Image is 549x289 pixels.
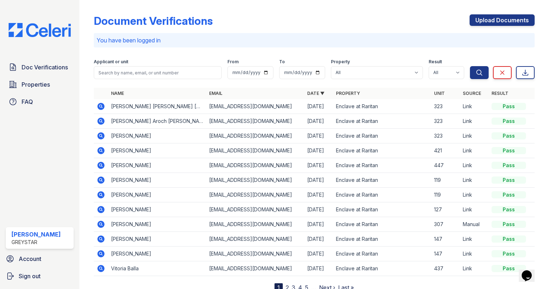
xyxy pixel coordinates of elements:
td: [PERSON_NAME] Aroch [PERSON_NAME] [108,114,206,129]
td: [DATE] [304,202,333,217]
td: [PERSON_NAME] [108,188,206,202]
td: Enclave at Raritan [333,114,431,129]
td: 127 [431,202,460,217]
a: Properties [6,77,74,92]
img: CE_Logo_Blue-a8612792a0a2168367f1c8372b55b34899dd931a85d93a1a3d3e32e68fde9ad4.png [3,23,77,37]
td: Enclave at Raritan [333,217,431,232]
a: Name [111,91,124,96]
td: [EMAIL_ADDRESS][DOMAIN_NAME] [206,202,304,217]
td: Link [460,261,489,276]
input: Search by name, email, or unit number [94,66,222,79]
td: 447 [431,158,460,173]
td: Enclave at Raritan [333,158,431,173]
label: Applicant or unit [94,59,128,65]
td: [EMAIL_ADDRESS][DOMAIN_NAME] [206,247,304,261]
td: Link [460,232,489,247]
div: Pass [492,147,526,154]
td: [DATE] [304,247,333,261]
td: [EMAIL_ADDRESS][DOMAIN_NAME] [206,158,304,173]
td: Enclave at Raritan [333,99,431,114]
div: Pass [492,235,526,243]
td: Enclave at Raritan [333,173,431,188]
td: Enclave at Raritan [333,202,431,217]
td: Link [460,99,489,114]
td: [PERSON_NAME] [108,173,206,188]
div: Pass [492,250,526,257]
td: [DATE] [304,114,333,129]
td: 323 [431,129,460,143]
td: [DATE] [304,143,333,158]
div: Pass [492,132,526,139]
div: Pass [492,206,526,213]
div: Document Verifications [94,14,213,27]
td: Link [460,188,489,202]
span: Account [19,254,41,263]
td: 323 [431,114,460,129]
td: 119 [431,173,460,188]
a: Property [336,91,360,96]
td: 307 [431,217,460,232]
td: [PERSON_NAME] [108,129,206,143]
td: Link [460,247,489,261]
td: [EMAIL_ADDRESS][DOMAIN_NAME] [206,129,304,143]
td: Vitoria Balla [108,261,206,276]
div: Pass [492,176,526,184]
td: [DATE] [304,232,333,247]
td: [EMAIL_ADDRESS][DOMAIN_NAME] [206,143,304,158]
td: 119 [431,188,460,202]
span: Sign out [19,272,41,280]
a: Result [492,91,508,96]
td: [EMAIL_ADDRESS][DOMAIN_NAME] [206,173,304,188]
td: 323 [431,99,460,114]
label: To [279,59,285,65]
td: [EMAIL_ADDRESS][DOMAIN_NAME] [206,261,304,276]
td: Link [460,158,489,173]
td: Link [460,173,489,188]
div: Greystar [11,239,61,246]
td: [PERSON_NAME] [108,217,206,232]
td: Enclave at Raritan [333,129,431,143]
a: Date ▼ [307,91,324,96]
td: Link [460,202,489,217]
a: Doc Verifications [6,60,74,74]
span: Doc Verifications [22,63,68,72]
div: Pass [492,103,526,110]
td: [DATE] [304,173,333,188]
td: [EMAIL_ADDRESS][DOMAIN_NAME] [206,99,304,114]
td: [DATE] [304,158,333,173]
div: Pass [492,191,526,198]
td: [PERSON_NAME] [PERSON_NAME] [PERSON_NAME] [108,99,206,114]
td: 437 [431,261,460,276]
td: Manual [460,217,489,232]
td: [PERSON_NAME] [108,143,206,158]
iframe: chat widget [519,260,542,282]
td: Enclave at Raritan [333,261,431,276]
td: [PERSON_NAME] [108,158,206,173]
span: FAQ [22,97,33,106]
p: You have been logged in [97,36,532,45]
td: Enclave at Raritan [333,188,431,202]
td: Enclave at Raritan [333,232,431,247]
td: [EMAIL_ADDRESS][DOMAIN_NAME] [206,114,304,129]
td: [EMAIL_ADDRESS][DOMAIN_NAME] [206,217,304,232]
td: [PERSON_NAME] [108,232,206,247]
td: Enclave at Raritan [333,247,431,261]
a: Unit [434,91,445,96]
a: Sign out [3,269,77,283]
td: [DATE] [304,261,333,276]
td: [PERSON_NAME] [108,202,206,217]
td: [EMAIL_ADDRESS][DOMAIN_NAME] [206,232,304,247]
td: [DATE] [304,188,333,202]
td: [DATE] [304,99,333,114]
td: 421 [431,143,460,158]
td: 147 [431,232,460,247]
div: Pass [492,118,526,125]
a: FAQ [6,95,74,109]
div: Pass [492,162,526,169]
a: Email [209,91,222,96]
div: Pass [492,265,526,272]
td: [PERSON_NAME] [108,247,206,261]
a: Account [3,252,77,266]
td: [DATE] [304,129,333,143]
label: Property [331,59,350,65]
